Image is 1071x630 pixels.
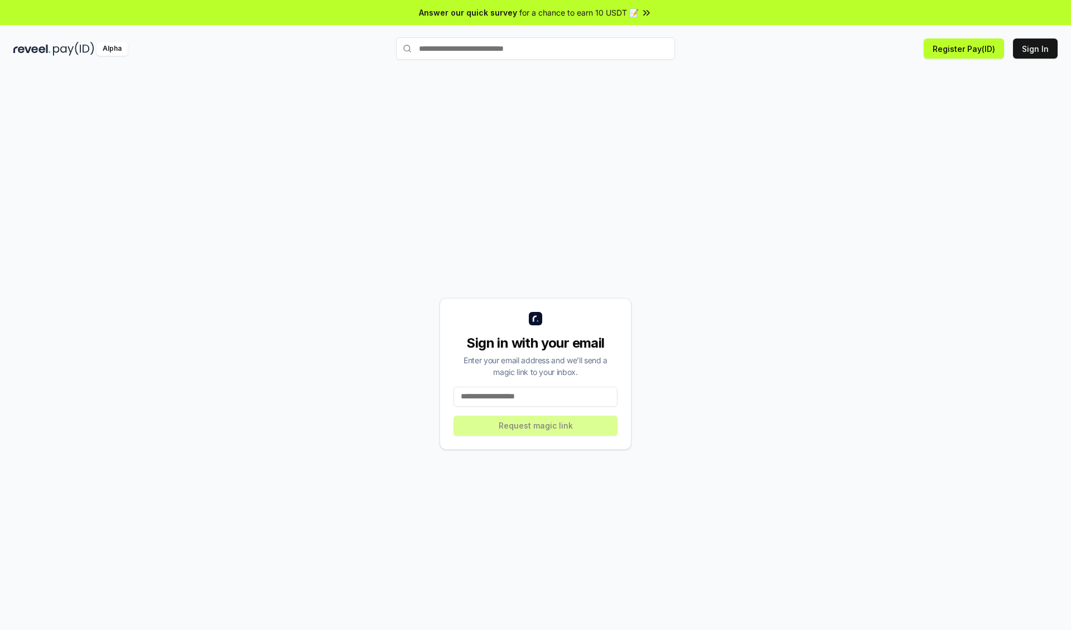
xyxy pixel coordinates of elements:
span: for a chance to earn 10 USDT 📝 [519,7,639,18]
span: Answer our quick survey [419,7,517,18]
img: pay_id [53,42,94,56]
img: logo_small [529,312,542,325]
div: Sign in with your email [454,334,617,352]
div: Alpha [97,42,128,56]
img: reveel_dark [13,42,51,56]
div: Enter your email address and we’ll send a magic link to your inbox. [454,354,617,378]
button: Sign In [1013,39,1058,59]
button: Register Pay(ID) [924,39,1004,59]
